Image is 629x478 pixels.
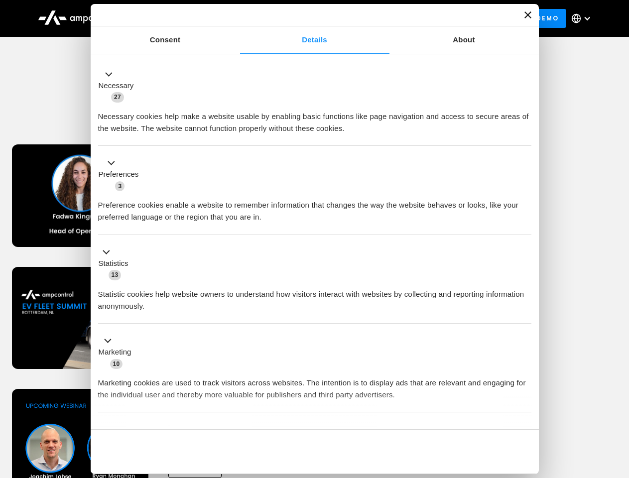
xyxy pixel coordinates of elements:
span: 10 [110,359,123,369]
label: Statistics [99,258,128,269]
div: Marketing cookies are used to track visitors across websites. The intention is to display ads tha... [98,369,531,401]
button: Unclassified (2) [98,424,180,436]
span: 2 [164,425,174,435]
button: Preferences (3) [98,157,145,192]
label: Marketing [99,347,131,358]
a: Consent [91,26,240,54]
a: About [389,26,539,54]
div: Necessary cookies help make a website usable by enabling basic functions like page navigation and... [98,103,531,134]
div: Statistic cookies help website owners to understand how visitors interact with websites by collec... [98,281,531,312]
button: Okay [388,437,531,466]
span: 27 [111,92,124,102]
label: Necessary [99,80,134,92]
span: 13 [109,270,122,280]
div: Preference cookies enable a website to remember information that changes the way the website beha... [98,192,531,223]
a: Details [240,26,389,54]
button: Statistics (13) [98,246,134,281]
span: 3 [115,181,125,191]
label: Preferences [99,169,139,180]
button: Close banner [524,11,531,18]
h1: Upcoming Webinars [12,101,618,124]
button: Marketing (10) [98,335,137,370]
button: Necessary (27) [98,68,140,103]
